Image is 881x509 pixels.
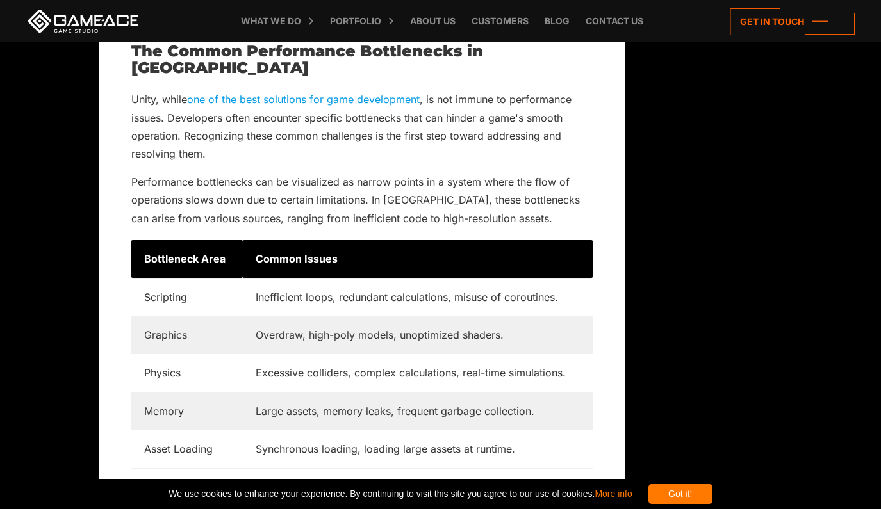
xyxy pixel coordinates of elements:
strong: Bottleneck Area [144,252,226,265]
a: one of the best solutions for game development [187,93,420,106]
div: Got it! [648,484,712,504]
a: Get in touch [730,8,855,35]
strong: Common Issues [256,252,338,265]
td: Inefficient loops, redundant calculations, misuse of coroutines. [243,278,593,316]
td: Graphics [131,316,243,354]
td: Synchronous loading, loading large assets at runtime. [243,430,593,468]
p: Performance bottlenecks can be visualized as narrow points in a system where the flow of operatio... [131,173,593,227]
a: More info [595,489,632,499]
td: Excessive colliders, complex calculations, real-time simulations. [243,354,593,392]
td: Scripting [131,278,243,316]
td: Large assets, memory leaks, frequent garbage collection. [243,392,593,430]
td: Physics [131,354,243,392]
td: Overdraw, high-poly models, unoptimized shaders. [243,316,593,354]
td: Asset Loading [131,430,243,468]
p: Unity, while , is not immune to performance issues. Developers often encounter specific bottlenec... [131,90,593,163]
h2: The Common Performance Bottlenecks in [GEOGRAPHIC_DATA] [131,43,593,77]
span: We use cookies to enhance your experience. By continuing to visit this site you agree to our use ... [169,484,632,504]
td: Memory [131,392,243,430]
